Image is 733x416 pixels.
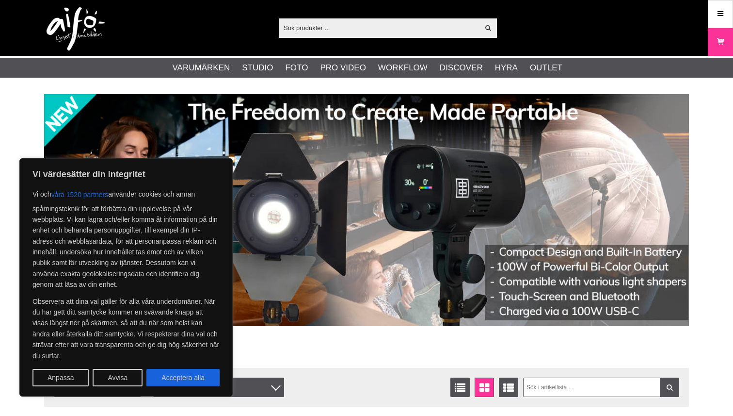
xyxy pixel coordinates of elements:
p: Vi och använder cookies och annan spårningsteknik för att förbättra din upplevelse på vår webbpla... [32,186,220,290]
a: Studio [242,62,273,74]
p: Observera att dina val gäller för alla våra underdomäner. När du har gett ditt samtycke kommer en... [32,296,220,361]
img: logo.png [47,7,105,51]
a: Varumärken [173,62,230,74]
div: Vi värdesätter din integritet [19,158,233,397]
button: Avvisa [93,369,143,386]
a: Discover [440,62,483,74]
a: Outlet [530,62,562,74]
p: Vi värdesätter din integritet [32,168,220,180]
button: Anpassa [32,369,89,386]
button: våra 1520 partners [51,186,109,203]
a: Utökad listvisning [499,378,518,397]
img: Annons:002 banner-elin-led100c11390x.jpg [44,94,689,326]
a: Fönstervisning [475,378,494,397]
a: Filtrera [660,378,679,397]
a: Pro Video [320,62,366,74]
a: Listvisning [450,378,470,397]
a: Hyra [495,62,518,74]
a: Foto [285,62,308,74]
a: Workflow [378,62,428,74]
input: Sök produkter ... [279,20,479,35]
input: Sök i artikellista ... [523,378,680,397]
button: Acceptera alla [146,369,220,386]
